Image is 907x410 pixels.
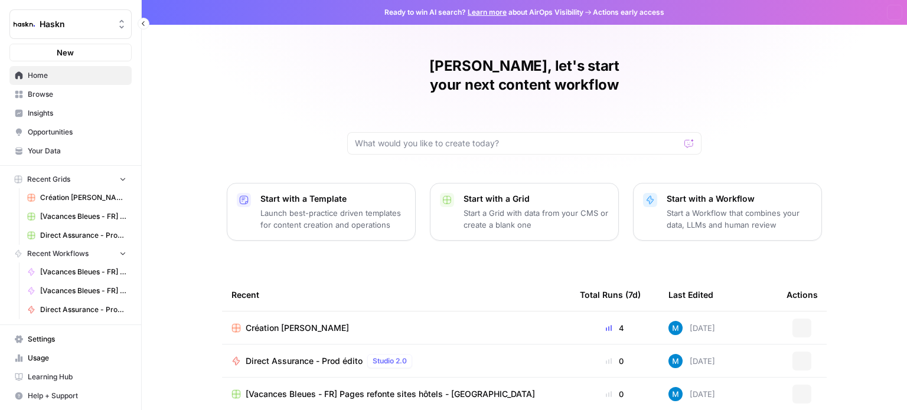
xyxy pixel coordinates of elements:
span: Actions early access [593,7,664,18]
span: Recent Workflows [27,248,89,259]
span: Usage [28,353,126,363]
a: [Vacances Bleues - FR] Pages refonte sites hôtels - [GEOGRAPHIC_DATA] [22,263,132,281]
a: Création [PERSON_NAME] [231,322,561,334]
a: Learning Hub [9,368,132,386]
a: Your Data [9,142,132,160]
a: [Vacances Bleues - FR] Pages refonte sites hôtels - [GEOGRAPHIC_DATA] [231,388,561,400]
span: Opportunities [28,127,126,137]
span: Home [28,70,126,81]
a: Création [PERSON_NAME] [22,188,132,207]
p: Start a Workflow that combines your data, LLMs and human review [667,207,812,231]
img: Haskn Logo [14,14,35,35]
span: Création [PERSON_NAME] [40,192,126,203]
a: Direct Assurance - Prod éditoStudio 2.0 [231,354,561,368]
span: Settings [28,334,126,345]
a: Settings [9,330,132,349]
span: Help + Support [28,391,126,401]
button: New [9,44,132,61]
span: Recent Grids [27,174,70,185]
span: [Vacances Bleues - FR] Pages refonte sites hôtels - [GEOGRAPHIC_DATA] [40,286,126,296]
button: Start with a TemplateLaunch best-practice driven templates for content creation and operations [227,183,416,241]
a: Learn more [468,8,507,17]
a: Opportunities [9,123,132,142]
span: Direct Assurance - Prod édito [246,355,363,367]
button: Recent Grids [9,170,132,188]
button: Workspace: Haskn [9,9,132,39]
div: 4 [580,322,650,334]
a: Browse [9,85,132,104]
div: [DATE] [668,321,715,335]
img: xlx1vc11lo246mpl6i14p9z1ximr [668,321,683,335]
span: Insights [28,108,126,119]
p: Launch best-practice driven templates for content creation and operations [260,207,406,231]
a: [Vacances Bleues - FR] Pages refonte sites hôtels - [GEOGRAPHIC_DATA] (Grid) [22,207,132,226]
span: Direct Assurance - Prod édito [40,304,126,315]
span: Direct Assurance - Prod [PERSON_NAME] (1) [40,230,126,241]
div: [DATE] [668,387,715,401]
a: [Vacances Bleues - FR] Pages refonte sites hôtels - [GEOGRAPHIC_DATA] [22,281,132,300]
a: Home [9,66,132,85]
span: [Vacances Bleues - FR] Pages refonte sites hôtels - [GEOGRAPHIC_DATA] [246,388,535,400]
div: Actions [787,278,818,311]
span: Learning Hub [28,372,126,382]
span: Création [PERSON_NAME] [246,322,349,334]
a: Insights [9,104,132,123]
img: xlx1vc11lo246mpl6i14p9z1ximr [668,354,683,368]
p: Start a Grid with data from your CMS or create a blank one [464,207,609,231]
span: Ready to win AI search? about AirOps Visibility [384,7,583,18]
div: [DATE] [668,354,715,368]
h1: [PERSON_NAME], let's start your next content workflow [347,57,702,94]
div: Total Runs (7d) [580,278,641,311]
button: Recent Workflows [9,245,132,263]
p: Start with a Template [260,193,406,205]
span: Studio 2.0 [373,356,407,366]
button: Start with a GridStart a Grid with data from your CMS or create a blank one [430,183,619,241]
div: Last Edited [668,278,713,311]
button: Help + Support [9,386,132,405]
span: [Vacances Bleues - FR] Pages refonte sites hôtels - [GEOGRAPHIC_DATA] (Grid) [40,211,126,222]
a: Direct Assurance - Prod [PERSON_NAME] (1) [22,226,132,245]
span: Haskn [40,18,111,30]
img: xlx1vc11lo246mpl6i14p9z1ximr [668,387,683,401]
div: 0 [580,388,650,400]
span: Your Data [28,146,126,156]
span: [Vacances Bleues - FR] Pages refonte sites hôtels - [GEOGRAPHIC_DATA] [40,267,126,277]
p: Start with a Grid [464,193,609,205]
a: Direct Assurance - Prod édito [22,300,132,319]
button: Start with a WorkflowStart a Workflow that combines your data, LLMs and human review [633,183,822,241]
div: 0 [580,355,650,367]
input: What would you like to create today? [355,137,680,149]
a: Usage [9,349,132,368]
span: New [57,47,74,58]
p: Start with a Workflow [667,193,812,205]
span: Browse [28,89,126,100]
div: Recent [231,278,561,311]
